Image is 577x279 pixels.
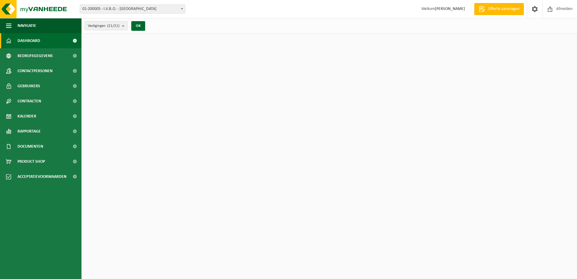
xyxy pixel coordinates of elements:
span: Product Shop [18,154,45,169]
strong: [PERSON_NAME] [435,7,465,11]
button: OK [131,21,145,31]
a: Offerte aanvragen [474,3,524,15]
span: Dashboard [18,33,40,48]
span: Vestigingen [88,21,120,30]
span: Navigatie [18,18,36,33]
button: Vestigingen(21/21) [84,21,128,30]
span: 01-200005 - I.V.B.O. - BRUGGE [80,5,185,13]
span: Contracten [18,94,41,109]
span: Acceptatievoorwaarden [18,169,66,184]
count: (21/21) [107,24,120,28]
span: 01-200005 - I.V.B.O. - BRUGGE [80,5,185,14]
span: Kalender [18,109,36,124]
span: Bedrijfsgegevens [18,48,53,63]
span: Documenten [18,139,43,154]
span: Offerte aanvragen [486,6,521,12]
span: Contactpersonen [18,63,53,79]
span: Gebruikers [18,79,40,94]
span: Rapportage [18,124,41,139]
